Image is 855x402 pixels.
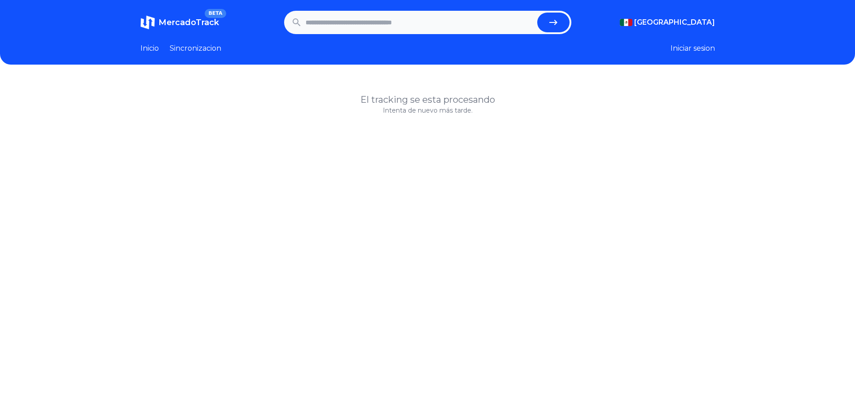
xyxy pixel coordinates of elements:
h1: El tracking se esta procesando [140,93,715,106]
a: MercadoTrackBETA [140,15,219,30]
img: MercadoTrack [140,15,155,30]
button: [GEOGRAPHIC_DATA] [620,17,715,28]
img: Mexico [620,19,632,26]
button: Iniciar sesion [671,43,715,54]
a: Sincronizacion [170,43,221,54]
a: Inicio [140,43,159,54]
span: BETA [205,9,226,18]
span: MercadoTrack [158,17,219,27]
p: Intenta de nuevo más tarde. [140,106,715,115]
span: [GEOGRAPHIC_DATA] [634,17,715,28]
